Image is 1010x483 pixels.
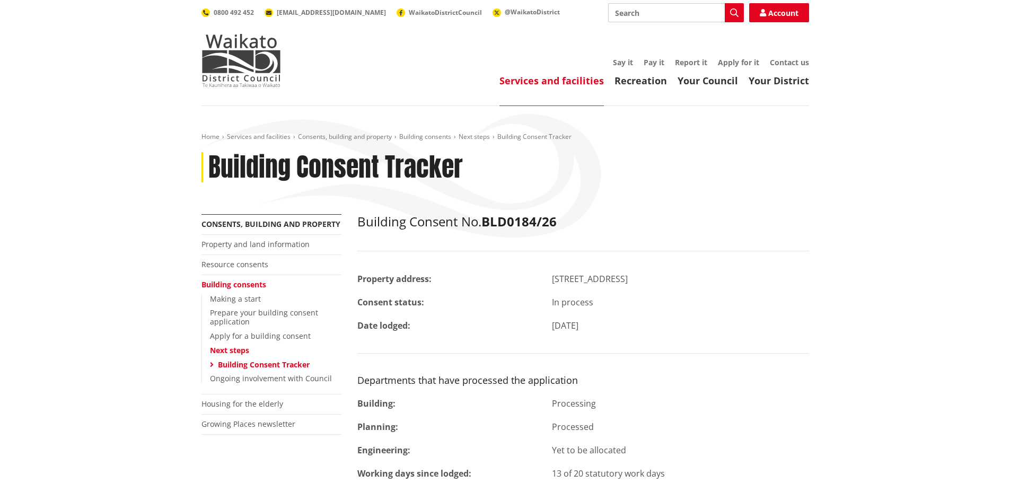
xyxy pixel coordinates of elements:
[544,467,817,480] div: 13 of 20 statutory work days
[277,8,386,17] span: [EMAIL_ADDRESS][DOMAIN_NAME]
[210,345,249,355] a: Next steps
[210,308,318,327] a: Prepare your building consent application
[357,214,809,230] h2: Building Consent No.
[397,8,482,17] a: WaikatoDistrictCouncil
[201,34,281,87] img: Waikato District Council - Te Kaunihera aa Takiwaa o Waikato
[357,273,432,285] strong: Property address:
[201,132,219,141] a: Home
[357,320,410,331] strong: Date lodged:
[201,279,266,289] a: Building consents
[357,444,410,456] strong: Engineering:
[399,132,451,141] a: Building consents
[201,239,310,249] a: Property and land information
[493,7,560,16] a: @WaikatoDistrict
[544,420,817,433] div: Processed
[544,273,817,285] div: [STREET_ADDRESS]
[459,132,490,141] a: Next steps
[544,444,817,456] div: Yet to be allocated
[678,74,738,87] a: Your Council
[265,8,386,17] a: [EMAIL_ADDRESS][DOMAIN_NAME]
[544,319,817,332] div: [DATE]
[718,57,759,67] a: Apply for it
[214,8,254,17] span: 0800 492 452
[613,57,633,67] a: Say it
[749,3,809,22] a: Account
[608,3,744,22] input: Search input
[481,213,557,230] strong: BLD0184/26
[497,132,572,141] span: Building Consent Tracker
[218,359,310,370] a: Building Consent Tracker
[357,296,424,308] strong: Consent status:
[210,331,311,341] a: Apply for a building consent
[357,398,396,409] strong: Building:
[675,57,707,67] a: Report it
[208,152,463,183] h1: Building Consent Tracker
[201,399,283,409] a: Housing for the elderly
[227,132,291,141] a: Services and facilities
[201,133,809,142] nav: breadcrumb
[201,219,340,229] a: Consents, building and property
[210,373,332,383] a: Ongoing involvement with Council
[614,74,667,87] a: Recreation
[505,7,560,16] span: @WaikatoDistrict
[544,296,817,309] div: In process
[770,57,809,67] a: Contact us
[357,468,471,479] strong: Working days since lodged:
[201,8,254,17] a: 0800 492 452
[749,74,809,87] a: Your District
[409,8,482,17] span: WaikatoDistrictCouncil
[201,259,268,269] a: Resource consents
[357,375,809,387] h3: Departments that have processed the application
[210,294,261,304] a: Making a start
[298,132,392,141] a: Consents, building and property
[357,421,398,433] strong: Planning:
[499,74,604,87] a: Services and facilities
[644,57,664,67] a: Pay it
[201,419,295,429] a: Growing Places newsletter
[544,397,817,410] div: Processing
